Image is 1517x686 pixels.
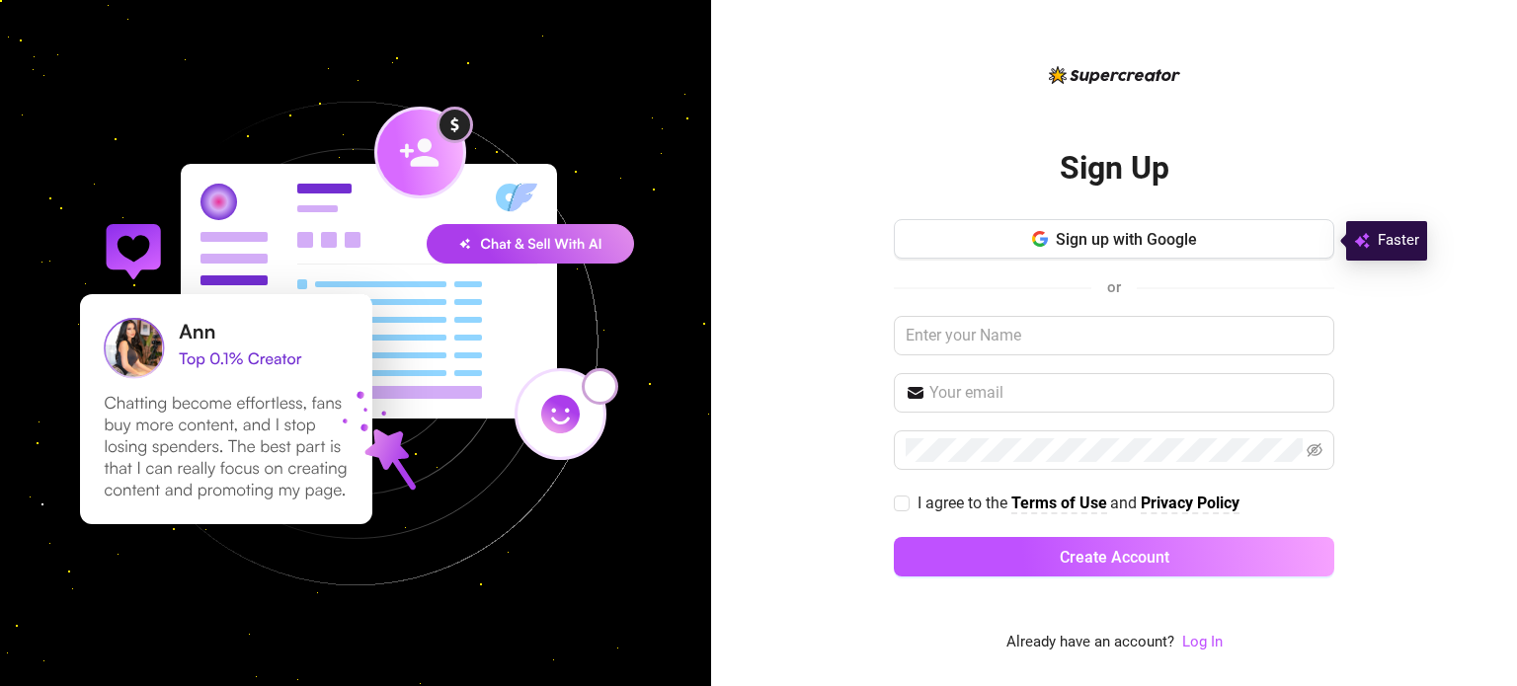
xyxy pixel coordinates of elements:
button: Sign up with Google [894,219,1334,259]
span: Faster [1378,229,1419,253]
a: Log In [1182,631,1223,654]
input: Enter your Name [894,316,1334,355]
a: Privacy Policy [1141,494,1239,514]
a: Log In [1182,633,1223,650]
input: Your email [929,381,1322,405]
span: Already have an account? [1006,631,1174,654]
a: Terms of Use [1011,494,1107,514]
strong: Terms of Use [1011,494,1107,512]
span: I agree to the [918,494,1011,512]
span: Create Account [1060,548,1169,567]
span: or [1107,278,1121,296]
button: Create Account [894,537,1334,576]
img: svg%3e [1354,229,1370,253]
strong: Privacy Policy [1141,494,1239,512]
span: and [1110,494,1141,512]
h2: Sign Up [1060,148,1169,189]
img: logo-BBDzfeDw.svg [1049,66,1180,84]
img: signup-background-D0MIrEPF.svg [14,2,697,685]
span: Sign up with Google [1056,230,1197,249]
span: eye-invisible [1307,442,1322,458]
